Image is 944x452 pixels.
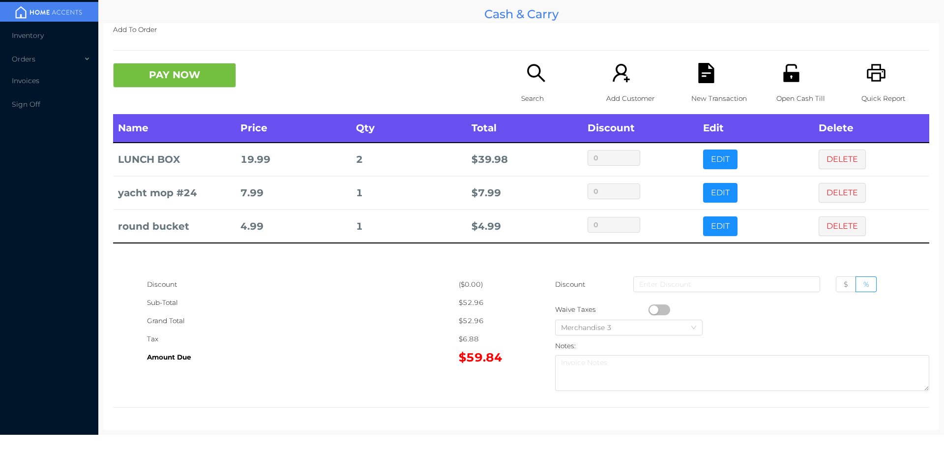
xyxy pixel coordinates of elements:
div: $52.96 [459,312,521,330]
div: 1 [356,217,462,236]
div: Sub-Total [147,294,459,312]
th: Edit [698,114,814,143]
span: Sign Off [12,100,40,109]
p: New Transaction [691,90,759,108]
button: EDIT [703,216,737,236]
i: icon: unlock [781,63,801,83]
img: mainBanner [12,5,86,20]
th: Delete [814,114,929,143]
p: Add To Order [113,21,929,39]
i: icon: search [526,63,546,83]
p: Search [521,90,589,108]
label: Notes: [555,342,576,350]
td: yacht mop #24 [113,176,236,210]
div: Grand Total [147,312,459,330]
th: Price [236,114,351,143]
td: $ 7.99 [467,176,582,210]
div: Tax [147,330,459,348]
span: % [863,280,869,289]
button: DELETE [819,183,866,203]
th: Discount [583,114,698,143]
th: Total [467,114,582,143]
input: Enter Discount [633,276,820,292]
span: Invoices [12,76,39,85]
div: $6.88 [459,330,521,348]
i: icon: file-text [696,63,716,83]
p: Add Customer [606,90,674,108]
div: Merchandise 3 [561,320,621,335]
button: DELETE [819,216,866,236]
p: Quick Report [861,90,929,108]
td: 4.99 [236,210,351,243]
div: Waive Taxes [555,301,649,319]
p: Discount [555,275,586,294]
td: LUNCH BOX [113,143,236,176]
td: 19.99 [236,143,351,176]
th: Qty [351,114,467,143]
button: EDIT [703,150,737,169]
button: DELETE [819,150,866,169]
div: 2 [356,151,462,169]
div: Amount Due [147,348,459,366]
div: $52.96 [459,294,521,312]
div: $59.84 [459,348,521,366]
i: icon: down [691,325,697,331]
i: icon: user-add [611,63,631,83]
th: Name [113,114,236,143]
button: PAY NOW [113,63,236,88]
span: $ [844,280,848,289]
i: icon: printer [866,63,886,83]
div: 1 [356,184,462,202]
span: Inventory [12,31,44,40]
td: $ 39.98 [467,143,582,176]
td: $ 4.99 [467,210,582,243]
div: Discount [147,275,459,294]
div: Cash & Carry [103,5,939,23]
button: EDIT [703,183,737,203]
td: round bucket [113,210,236,243]
div: ($0.00) [459,275,521,294]
p: Open Cash Till [776,90,844,108]
td: 7.99 [236,176,351,210]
